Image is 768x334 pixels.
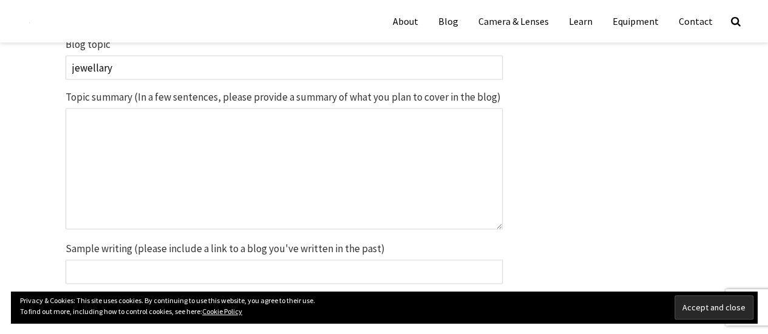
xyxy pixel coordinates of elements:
[66,244,503,284] label: Sample writing (please include a link to a blog you've written in the past)
[675,295,753,319] input: Accept and close
[202,307,242,316] a: Cookie Policy
[429,6,467,36] a: Blog
[469,6,558,36] a: Camera & Lenses
[66,92,503,232] label: Topic summary (In a few sentences, please provide a summary of what you plan to cover in the blog)
[11,292,757,323] div: Privacy & Cookies: This site uses cookies. By continuing to use this website, you agree to their ...
[560,6,602,36] a: Learn
[66,260,503,284] input: Sample writing (please include a link to a blog you've written in the past)
[66,109,503,230] textarea: Topic summary (In a few sentences, please provide a summary of what you plan to cover in the blog)
[384,6,427,36] a: About
[66,56,503,80] input: Blog topic
[670,6,722,36] a: Contact
[66,39,503,80] label: Blog topic
[603,6,668,36] a: Equipment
